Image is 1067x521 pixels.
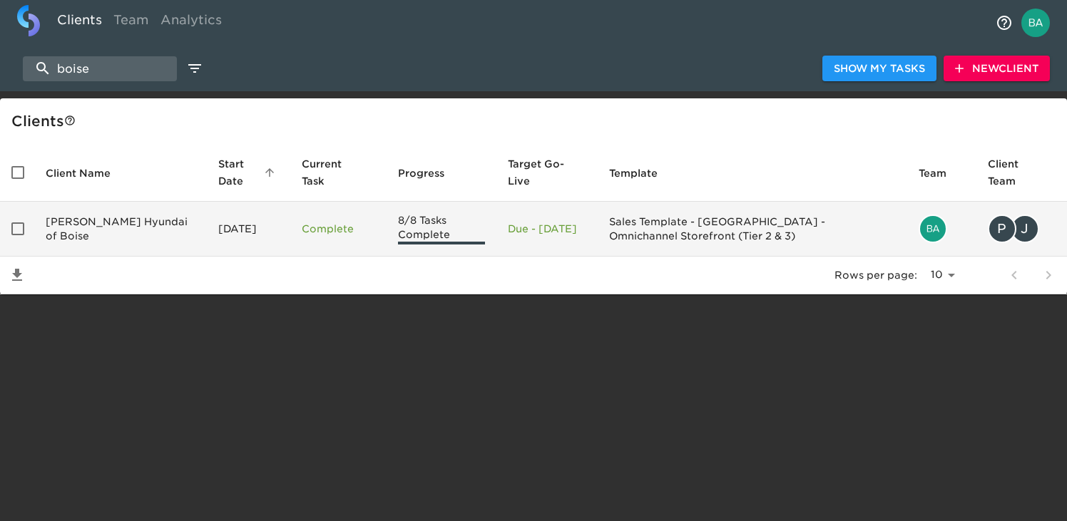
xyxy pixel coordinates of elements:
button: Show My Tasks [822,56,936,82]
span: Template [609,165,676,182]
div: bailey.rubin@cdk.com [919,215,965,243]
button: notifications [987,6,1021,40]
td: Sales Template - [GEOGRAPHIC_DATA] - Omnichannel Storefront (Tier 2 & 3) [598,202,907,257]
button: edit [183,56,207,81]
span: Calculated based on the start date and the duration of all Tasks contained in this Hub. [508,155,568,190]
td: [PERSON_NAME] Hyundai of Boise [34,202,207,257]
img: Profile [1021,9,1050,37]
p: Rows per page: [834,268,917,282]
img: bailey.rubin@cdk.com [920,216,946,242]
button: NewClient [944,56,1050,82]
td: 8/8 Tasks Complete [387,202,497,257]
select: rows per page [923,264,960,286]
span: Client Name [46,165,129,182]
td: [DATE] [207,202,290,257]
input: search [23,56,177,81]
span: Target Go-Live [508,155,586,190]
div: P [988,215,1016,243]
a: Team [108,5,155,40]
svg: This is a list of all of your clients and clients shared with you [64,115,76,126]
div: J [1011,215,1039,243]
span: Current Task [302,155,375,190]
a: Clients [51,5,108,40]
span: Show My Tasks [834,60,925,78]
span: Team [919,165,965,182]
span: Start Date [218,155,279,190]
p: Due - [DATE] [508,222,586,236]
img: logo [17,5,40,36]
span: Progress [398,165,463,182]
span: This is the next Task in this Hub that should be completed [302,155,357,190]
span: Client Team [988,155,1056,190]
span: New Client [955,60,1038,78]
div: Client s [11,110,1061,133]
div: paulziehr@kendallauto.com, juliecombe@kendallauto.com [988,215,1056,243]
a: Analytics [155,5,228,40]
p: Complete [302,222,375,236]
